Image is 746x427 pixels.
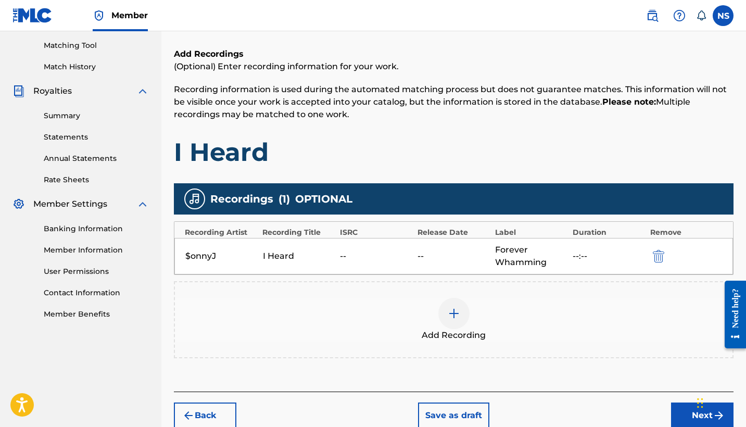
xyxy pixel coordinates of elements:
[340,250,412,262] div: --
[673,9,686,22] img: help
[418,250,490,262] div: --
[182,409,195,422] img: 7ee5dd4eb1f8a8e3ef2f.svg
[418,227,490,238] div: Release Date
[495,244,567,269] div: Forever Whamming
[263,250,335,262] div: I Heard
[642,5,663,26] a: Public Search
[697,387,703,419] div: Drag
[93,9,105,22] img: Top Rightsholder
[136,85,149,97] img: expand
[422,329,486,342] span: Add Recording
[44,110,149,121] a: Summary
[602,97,656,107] strong: Please note:
[188,193,201,205] img: recording
[694,377,746,427] iframe: Chat Widget
[696,10,706,21] div: Notifications
[44,40,149,51] a: Matching Tool
[174,48,734,60] h6: Add Recordings
[340,227,412,238] div: ISRC
[210,191,273,207] span: Recordings
[44,309,149,320] a: Member Benefits
[136,198,149,210] img: expand
[12,8,53,23] img: MLC Logo
[44,61,149,72] a: Match History
[33,198,107,210] span: Member Settings
[44,174,149,185] a: Rate Sheets
[646,9,659,22] img: search
[44,132,149,143] a: Statements
[653,250,664,262] img: 12a2ab48e56ec057fbd8.svg
[174,61,399,71] span: (Optional) Enter recording information for your work.
[573,250,645,262] div: --:--
[174,136,734,168] h1: I Heard
[44,223,149,234] a: Banking Information
[185,227,257,238] div: Recording Artist
[44,245,149,256] a: Member Information
[495,227,567,238] div: Label
[44,287,149,298] a: Contact Information
[669,5,690,26] div: Help
[262,227,335,238] div: Recording Title
[295,191,352,207] span: OPTIONAL
[174,84,727,119] span: Recording information is used during the automated matching process but does not guarantee matche...
[279,191,290,207] span: ( 1 )
[650,227,723,238] div: Remove
[12,85,25,97] img: Royalties
[717,270,746,359] iframe: Resource Center
[44,153,149,164] a: Annual Statements
[12,198,25,210] img: Member Settings
[713,5,734,26] div: User Menu
[185,250,258,262] div: $onnyJ
[44,266,149,277] a: User Permissions
[111,9,148,21] span: Member
[33,85,72,97] span: Royalties
[448,307,460,320] img: add
[573,227,645,238] div: Duration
